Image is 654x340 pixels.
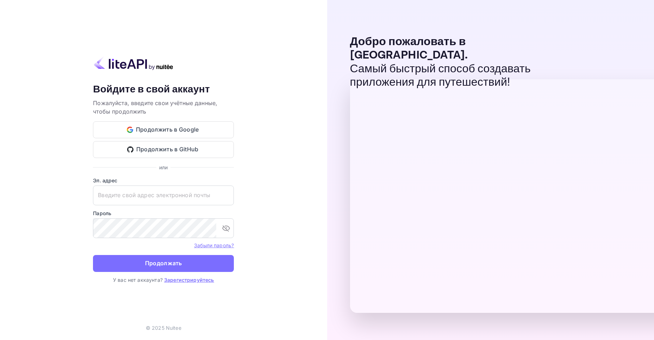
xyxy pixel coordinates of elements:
[136,145,199,154] ya-tr-span: Продолжить в GitHub
[219,221,233,235] button: переключить видимость пароля
[93,177,117,183] ya-tr-span: Эл. адрес
[93,186,234,205] input: Введите свой адрес электронной почты
[93,141,234,158] button: Продолжить в GitHub
[145,259,182,268] ya-tr-span: Продолжать
[93,56,174,70] img: liteapi
[93,121,234,138] button: Продолжить в Google
[93,99,217,115] ya-tr-span: Пожалуйста, введите свои учётные данные, чтобы продолжить
[350,35,468,62] ya-tr-span: Добро пожаловать в [GEOGRAPHIC_DATA].
[93,83,210,96] ya-tr-span: Войдите в свой аккаунт
[93,255,234,272] button: Продолжать
[350,62,531,90] ya-tr-span: Самый быстрый способ создавать приложения для путешествий!
[194,242,234,249] a: Забыли пароль?
[164,277,214,283] a: Зарегистрируйтесь
[146,325,181,331] ya-tr-span: © 2025 Nuitee
[136,125,199,134] ya-tr-span: Продолжить в Google
[194,242,234,248] ya-tr-span: Забыли пароль?
[93,210,111,216] ya-tr-span: Пароль
[159,164,168,170] ya-tr-span: или
[113,277,163,283] ya-tr-span: У вас нет аккаунта?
